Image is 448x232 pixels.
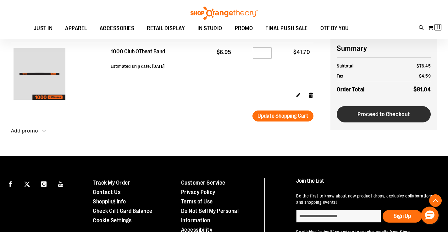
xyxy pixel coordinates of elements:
[197,21,222,35] span: IN STUDIO
[100,21,135,35] span: ACCESSORIES
[11,127,38,134] strong: Add promo
[59,21,93,36] a: APPAREL
[296,210,381,223] input: enter email
[93,189,120,195] a: Contact Us
[293,49,310,55] span: $41.70
[217,49,231,55] span: $6.95
[259,21,314,36] a: FINAL PUSH SALE
[394,213,411,219] span: Sign Up
[181,208,239,224] a: Do Not Sell My Personal Information
[5,178,16,189] a: Visit our Facebook page
[11,128,46,137] button: Add promo
[265,21,308,35] span: FINAL PUSH SALE
[111,63,166,69] div: Estimated ship date: [DATE]
[93,21,141,36] a: ACCESSORIES
[191,21,229,36] a: IN STUDIO
[337,61,395,71] th: Subtotal
[419,73,431,78] span: $4.59
[421,207,439,224] button: Hello, have a question? Let’s chat.
[383,210,422,223] button: Sign Up
[357,111,410,118] span: Proceed to Checkout
[141,21,191,36] a: RETAIL DISPLAY
[111,48,166,55] a: 1000 Club OTbeat Band
[296,178,436,190] h4: Join the List
[235,21,253,35] span: PROMO
[314,21,355,36] a: OTF BY YOU
[252,111,313,121] button: Update Shopping Cart
[22,178,33,189] a: Visit our X page
[93,208,152,214] a: Check Gift Card Balance
[55,178,66,189] a: Visit our Youtube page
[429,194,442,207] button: Back To Top
[27,21,59,36] a: JUST IN
[436,24,440,30] span: 11
[296,193,436,205] p: Be the first to know about new product drops, exclusive collaborations, and shopping events!
[93,198,126,205] a: Shopping Info
[14,48,108,101] a: 1000 Club OTbeat Band
[34,21,53,35] span: JUST IN
[190,7,259,20] img: Shop Orangetheory
[257,113,308,119] span: Update Shopping Cart
[181,198,213,205] a: Terms of Use
[38,178,49,189] a: Visit our Instagram page
[181,189,215,195] a: Privacy Policy
[308,92,314,98] a: Remove item
[147,21,185,35] span: RETAIL DISPLAY
[337,106,431,122] button: Proceed to Checkout
[320,21,349,35] span: OTF BY YOU
[229,21,259,36] a: PROMO
[14,48,65,100] img: 1000 Club OTbeat Band
[337,85,365,94] strong: Order Total
[417,63,431,68] span: $76.45
[337,71,395,81] th: Tax
[413,86,431,93] span: $81.04
[24,181,30,187] img: Twitter
[93,180,130,186] a: Track My Order
[93,217,132,224] a: Cookie Settings
[65,21,87,35] span: APPAREL
[337,43,431,54] h2: Summary
[181,180,225,186] a: Customer Service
